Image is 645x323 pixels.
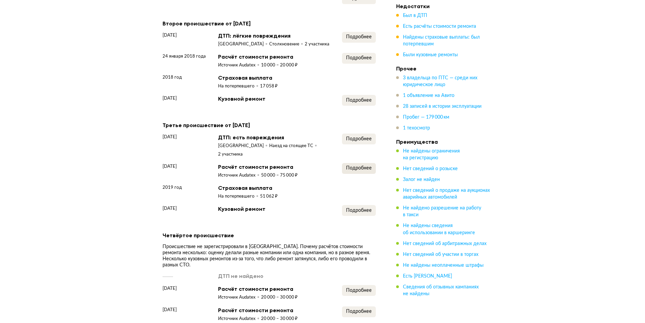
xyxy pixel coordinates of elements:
[163,134,177,140] span: [DATE]
[403,104,481,109] span: 28 записей в истории эксплуатации
[163,53,206,60] span: 24 января 2018 года
[342,134,376,144] button: Подробнее
[396,65,491,72] h4: Прочее
[218,143,269,149] div: [GEOGRAPHIC_DATA]
[163,205,177,212] span: [DATE]
[403,76,477,87] span: 3 владельца по ПТС — среди них юридическое лицо
[261,173,298,179] div: 50 000 – 75 000 ₽
[163,74,182,81] span: 2018 год
[403,263,483,267] span: Не найдены неоплаченные штрафы
[346,137,372,141] span: Подробнее
[342,285,376,296] button: Подробнее
[403,252,478,257] span: Нет сведений об участии в торгах
[403,166,458,171] span: Нет сведений о розыске
[342,32,376,43] button: Подробнее
[403,149,460,160] span: Не найдены ограничения на регистрацию
[269,41,305,47] div: Столкновение
[403,35,480,46] span: Найдены страховые выплаты: был потерпевшим
[218,194,260,200] div: На потерпевшего
[305,41,329,47] div: 2 участника
[261,295,298,301] div: 20 000 – 30 000 ₽
[261,62,298,68] div: 10 000 – 20 000 ₽
[346,56,372,60] span: Подробнее
[218,184,278,191] div: Страховая выплата
[403,223,475,235] span: Не найдены сведения об использовании в каршеринге
[218,74,278,81] div: Страховая выплата
[163,95,177,102] span: [DATE]
[396,3,491,9] h4: Недостатки
[218,163,298,170] div: Расчёт стоимости ремонта
[218,83,260,89] div: На потерпевшего
[163,306,177,313] span: [DATE]
[163,244,376,268] div: Происшествие не зарегистрировали в [GEOGRAPHIC_DATA]. Почему расчётов стоимости ремонта несколько...
[218,152,243,158] div: 2 участника
[218,306,298,314] div: Расчёт стоимости ремонта
[403,53,458,57] span: Были кузовные ремонты
[269,143,319,149] div: Наезд на стоящее ТС
[163,163,177,170] span: [DATE]
[403,177,440,182] span: Залог не найден
[342,95,376,106] button: Подробнее
[163,32,177,39] span: [DATE]
[163,231,376,240] div: Четвёртое происшествие
[342,53,376,64] button: Подробнее
[403,126,430,130] span: 1 техосмотр
[163,19,376,28] div: Второе происшествие от [DATE]
[342,163,376,174] button: Подробнее
[403,188,490,200] span: Нет сведений о продаже на аукционах аварийных автомобилей
[403,274,452,278] span: Есть [PERSON_NAME]
[342,306,376,317] button: Подробнее
[218,134,342,141] div: ДТП: есть повреждения
[403,241,487,246] span: Нет сведений об арбитражных делах
[403,284,479,296] span: Сведения об отзывных кампаниях не найдены
[346,309,372,314] span: Подробнее
[260,194,278,200] div: 51 062 ₽
[346,98,372,103] span: Подробнее
[218,295,261,301] div: Источник Audatex
[218,95,265,102] div: Кузовной ремонт
[218,53,298,60] div: Расчёт стоимости ремонта
[218,285,298,292] div: Расчёт стоимости ремонта
[163,285,177,292] span: [DATE]
[261,316,298,322] div: 20 000 – 30 000 ₽
[218,62,261,68] div: Источник Audatex
[218,205,265,213] div: Кузовной ремонт
[163,121,376,129] div: Третье происшествие от [DATE]
[403,206,481,217] span: Не найдено разрешение на работу в такси
[218,316,261,322] div: Источник Audatex
[218,32,329,39] div: ДТП: лёгкие повреждения
[403,115,449,120] span: Пробег — 179 000 км
[346,208,372,213] span: Подробнее
[346,166,372,170] span: Подробнее
[396,138,491,145] h4: Преимущества
[218,173,261,179] div: Источник Audatex
[260,83,278,89] div: 17 058 ₽
[403,13,427,18] span: Был в ДТП
[342,205,376,216] button: Подробнее
[346,35,372,39] span: Подробнее
[163,184,182,191] span: 2019 год
[403,24,476,29] span: Есть расчёты стоимости ремонта
[346,288,372,293] span: Подробнее
[218,41,269,47] div: [GEOGRAPHIC_DATA]
[403,93,454,98] span: 1 объявление на Авито
[218,272,263,280] div: ДТП не найдено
